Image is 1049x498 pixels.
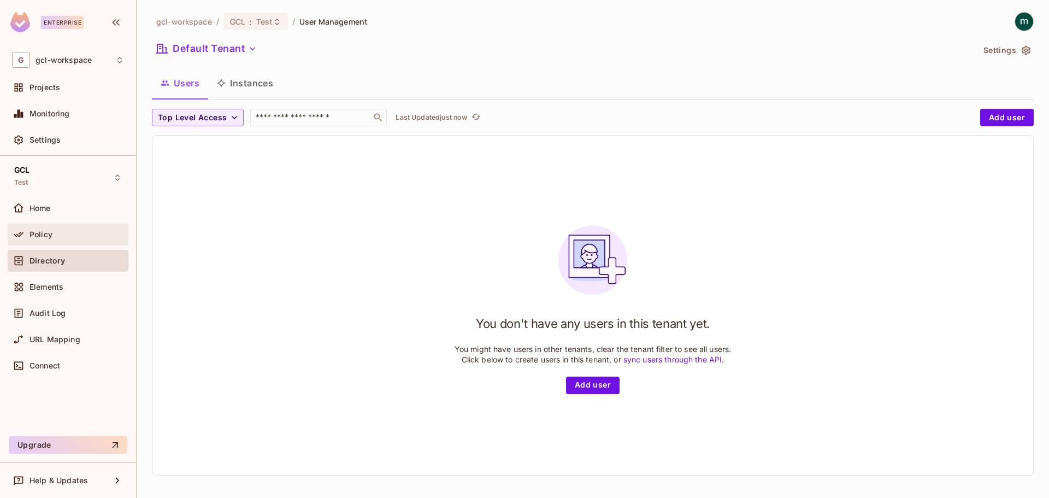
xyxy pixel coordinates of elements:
li: / [292,16,295,27]
img: SReyMgAAAABJRU5ErkJggg== [10,12,30,32]
p: You might have users in other tenants, clear the tenant filter to see all users. Click below to c... [455,344,732,365]
span: Test [14,178,28,187]
span: Policy [30,230,52,239]
button: Add user [566,377,620,394]
h1: You don't have any users in this tenant yet. [476,315,710,332]
span: refresh [472,112,481,123]
span: Connect [30,361,60,370]
span: G [12,52,30,68]
button: Add user [980,109,1034,126]
span: : [249,17,252,26]
p: Last Updated just now [396,113,467,122]
img: mathieu h [1015,13,1033,31]
span: Top Level Access [158,111,227,125]
span: URL Mapping [30,335,80,344]
span: GCL [14,166,30,174]
button: Settings [979,42,1034,59]
span: the active workspace [156,16,212,27]
span: Click to refresh data [467,111,482,124]
div: Enterprise [41,16,84,29]
span: Directory [30,256,65,265]
span: Settings [30,136,61,144]
button: Default Tenant [152,40,261,57]
span: Home [30,204,51,213]
li: / [216,16,219,27]
span: Monitoring [30,109,70,118]
span: Projects [30,83,60,92]
span: Elements [30,283,63,291]
button: refresh [469,111,482,124]
span: GCL [230,16,245,27]
span: User Management [299,16,368,27]
button: Users [152,69,208,97]
span: Help & Updates [30,476,88,485]
button: Upgrade [9,436,127,454]
button: Instances [208,69,282,97]
span: Audit Log [30,309,66,318]
span: Workspace: gcl-workspace [36,56,92,65]
button: Top Level Access [152,109,244,126]
a: sync users through the API. [623,355,724,364]
span: Test [256,16,273,27]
